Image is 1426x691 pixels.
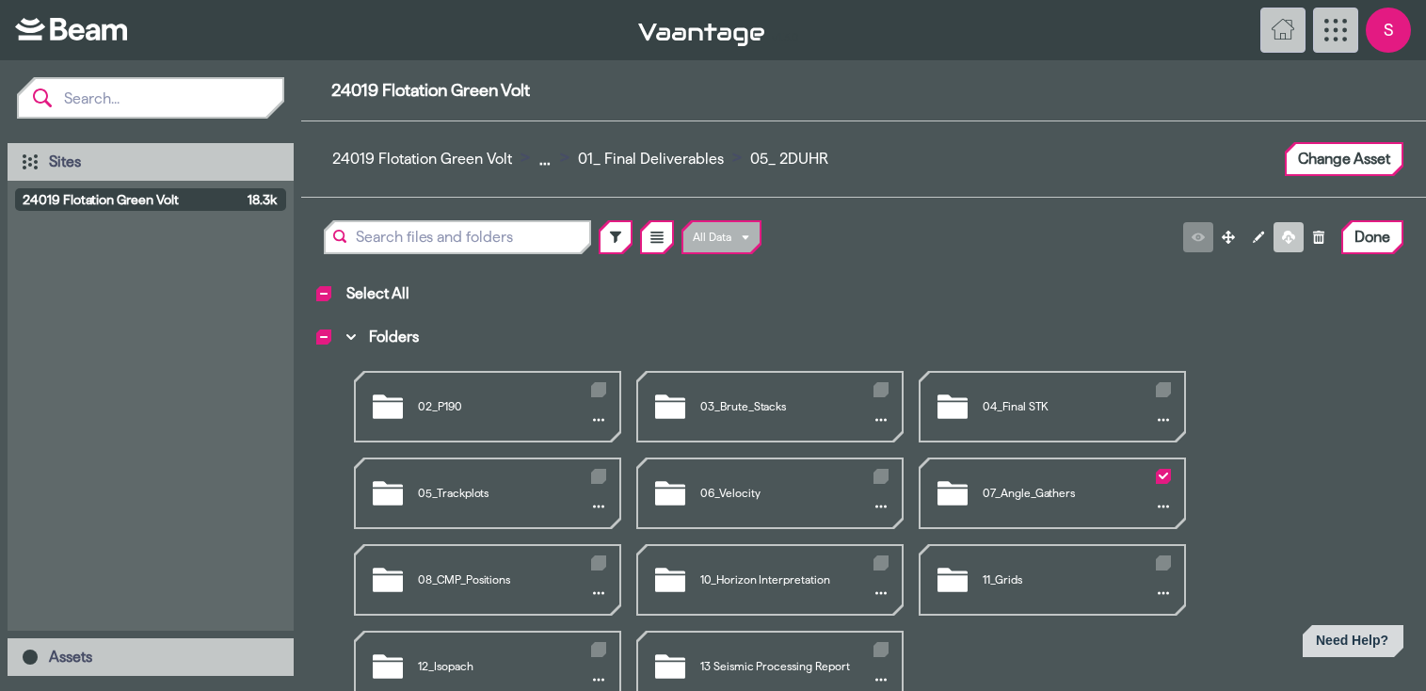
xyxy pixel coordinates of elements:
[346,284,409,303] span: Select All
[356,459,619,527] div: 05_Trackplots
[638,459,902,527] div: 06_Velocity
[331,81,1396,100] span: 24019 Flotation Green Volt
[587,582,610,604] button: Show Actions
[921,373,1184,441] div: 04_Final STK
[301,269,1426,691] div: Main browser view
[1343,222,1402,252] button: Done
[921,459,1184,527] div: 07_Angle_Gathers
[638,373,902,441] div: 03_Brute_Stacks
[1152,495,1175,518] button: Show Actions
[248,190,277,209] span: 18.3k
[1264,618,1411,670] iframe: Help widget launcher
[1213,222,1243,252] button: Move
[638,24,765,46] img: Vaantage - Home
[316,286,331,301] label: Select All
[15,18,127,40] img: Beam - Home
[638,546,902,614] div: 10_Horizon Interpretation
[335,318,431,356] button: Folders
[521,148,530,166] span: >
[642,222,672,252] button: List Mode
[1287,144,1402,174] button: Change Asset
[1304,222,1334,252] button: Delete
[356,373,619,441] div: 02_P190
[53,79,282,117] input: Search...
[530,140,560,178] button: ...
[1366,8,1411,53] div: Account Menu
[870,668,892,691] button: Show Actions
[49,649,92,665] span: Assets
[23,190,240,209] span: 24019 Flotation Green Volt
[560,148,569,166] span: >
[1243,222,1274,252] button: Rename
[870,409,892,431] button: Show Actions
[356,546,619,614] div: 08_CMP_Positions
[638,19,1254,41] div: v 1.3.0
[732,148,742,166] span: >
[921,546,1184,614] div: 11_Grids
[326,222,589,252] input: Search files and folders
[587,409,610,431] button: Show Actions
[601,222,631,252] button: Filter
[1274,222,1304,252] button: Download
[587,668,610,691] button: Show Actions
[870,582,892,604] button: Show Actions
[1260,8,1306,53] button: Home
[49,153,81,169] span: Sites
[1366,8,1411,53] span: S
[1152,409,1175,431] button: Show Actions
[587,495,610,518] button: Show Actions
[1152,582,1175,604] button: Show Actions
[569,140,732,178] button: 01_ Final Deliverables
[324,140,521,178] button: 24019 Flotation Green Volt
[316,329,331,345] label: Select All Folders
[742,140,837,178] button: 05_ 2DUHR
[1313,8,1358,53] button: App Menu
[870,495,892,518] button: Show Actions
